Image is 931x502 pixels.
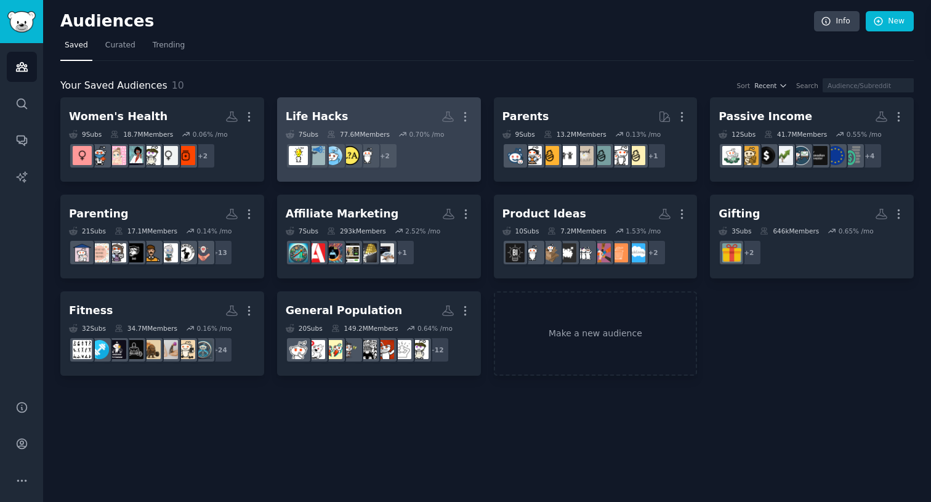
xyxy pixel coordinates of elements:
[107,340,126,359] img: indianfitness
[90,243,109,262] img: stayathomemoms
[60,12,814,31] h2: Audiences
[754,81,788,90] button: Recent
[286,324,323,333] div: 20 Sub s
[172,79,184,91] span: 10
[754,81,776,90] span: Recent
[286,303,403,318] div: General Population
[193,130,228,139] div: 0.06 % /mo
[375,243,394,262] img: AffiliateCommunity
[90,340,109,359] img: beginnerfitness
[124,146,143,165] img: LadiesofScience
[592,146,611,165] img: SingleParents
[110,130,173,139] div: 18.7M Members
[540,146,559,165] img: NewParents
[73,146,92,165] img: obgyn
[101,36,140,61] a: Curated
[502,130,535,139] div: 9 Sub s
[626,227,661,235] div: 1.53 % /mo
[142,243,161,262] img: Dads
[609,243,628,262] img: declutter
[574,146,594,165] img: beyondthebump
[65,40,88,51] span: Saved
[286,206,398,222] div: Affiliate Marketing
[207,240,233,265] div: + 13
[176,340,195,359] img: gymselfies
[389,240,415,265] div: + 1
[277,97,481,182] a: Life Hacks7Subs77.6MMembers0.70% /mo+2BuyItForLifeLifeAdviceAskRedditAdvicelifehacks
[544,130,607,139] div: 13.2M Members
[494,97,698,182] a: Parents9Subs13.2MMembers0.13% /mo+1ParentingdadditSingleParentsbeyondthebumptoddlersNewParentspar...
[592,243,611,262] img: AutismInWomen
[193,243,212,262] img: family
[277,195,481,279] a: Affiliate Marketing7Subs293kMembers2.52% /mo+1AffiliateCommunityAI_AffiliateMarketingAffiliateMar...
[207,337,233,363] div: + 24
[159,340,178,359] img: homefitness
[105,40,135,51] span: Curated
[69,227,106,235] div: 21 Sub s
[73,243,92,262] img: SAHP
[409,340,429,359] img: TwoXChromosomes
[722,146,741,165] img: thesidehustle
[506,243,525,262] img: Business_Ideas
[7,11,36,33] img: GummySearch logo
[640,240,666,265] div: + 2
[148,36,189,61] a: Trending
[153,40,185,51] span: Trending
[176,243,195,262] img: NewDads
[115,227,177,235] div: 17.1M Members
[289,340,308,359] img: AskMen
[286,227,318,235] div: 7 Sub s
[719,206,760,222] div: Gifting
[60,78,167,94] span: Your Saved Audiences
[626,243,645,262] img: simpleliving
[417,324,453,333] div: 0.64 % /mo
[375,340,394,359] img: Vent
[424,337,449,363] div: + 12
[289,243,308,262] img: Affiliatemarketing
[327,130,390,139] div: 77.6M Members
[60,36,92,61] a: Saved
[323,243,342,262] img: AffiliateMarketingWS
[540,243,559,262] img: dropship
[142,146,161,165] img: TwoXChromosomes
[176,146,195,165] img: AskDocs
[358,340,377,359] img: TrueOffMyChest
[341,146,360,165] img: LifeAdvice
[60,195,264,279] a: Parenting21Subs17.1MMembers0.14% /mo+13familyNewDadsAskDadDadsdadworkingmomsstayathomemomsSAHP
[502,109,549,124] div: Parents
[740,146,759,165] img: SideHustleGold
[574,243,594,262] img: BabyBumps
[323,340,342,359] img: relationship_advice
[719,109,812,124] div: Passive Income
[626,146,645,165] img: Parenting
[843,146,862,165] img: FinancialPlanning
[159,243,178,262] img: AskDad
[306,146,325,165] img: Advice
[774,146,793,165] img: investing
[847,130,882,139] div: 0.55 % /mo
[159,146,178,165] img: women
[823,78,914,92] input: Audience/Subreddit
[736,240,762,265] div: + 2
[392,340,411,359] img: OffMyChestPH
[839,227,874,235] div: 0.65 % /mo
[323,146,342,165] img: AskReddit
[73,340,92,359] img: Exercise
[764,130,827,139] div: 41.7M Members
[142,340,161,359] img: WorkoutRoutines
[826,146,845,165] img: eupersonalfinance
[523,146,542,165] img: parentsofmultiples
[286,109,349,124] div: Life Hacks
[331,324,398,333] div: 149.2M Members
[502,227,539,235] div: 10 Sub s
[557,146,576,165] img: toddlers
[866,11,914,32] a: New
[341,340,360,359] img: NoStupidQuestions
[341,243,360,262] img: AffiliateMarketing_
[719,227,751,235] div: 3 Sub s
[796,81,818,90] div: Search
[289,146,308,165] img: lifehacks
[409,130,445,139] div: 0.70 % /mo
[306,243,325,262] img: Affiliate
[405,227,440,235] div: 2.52 % /mo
